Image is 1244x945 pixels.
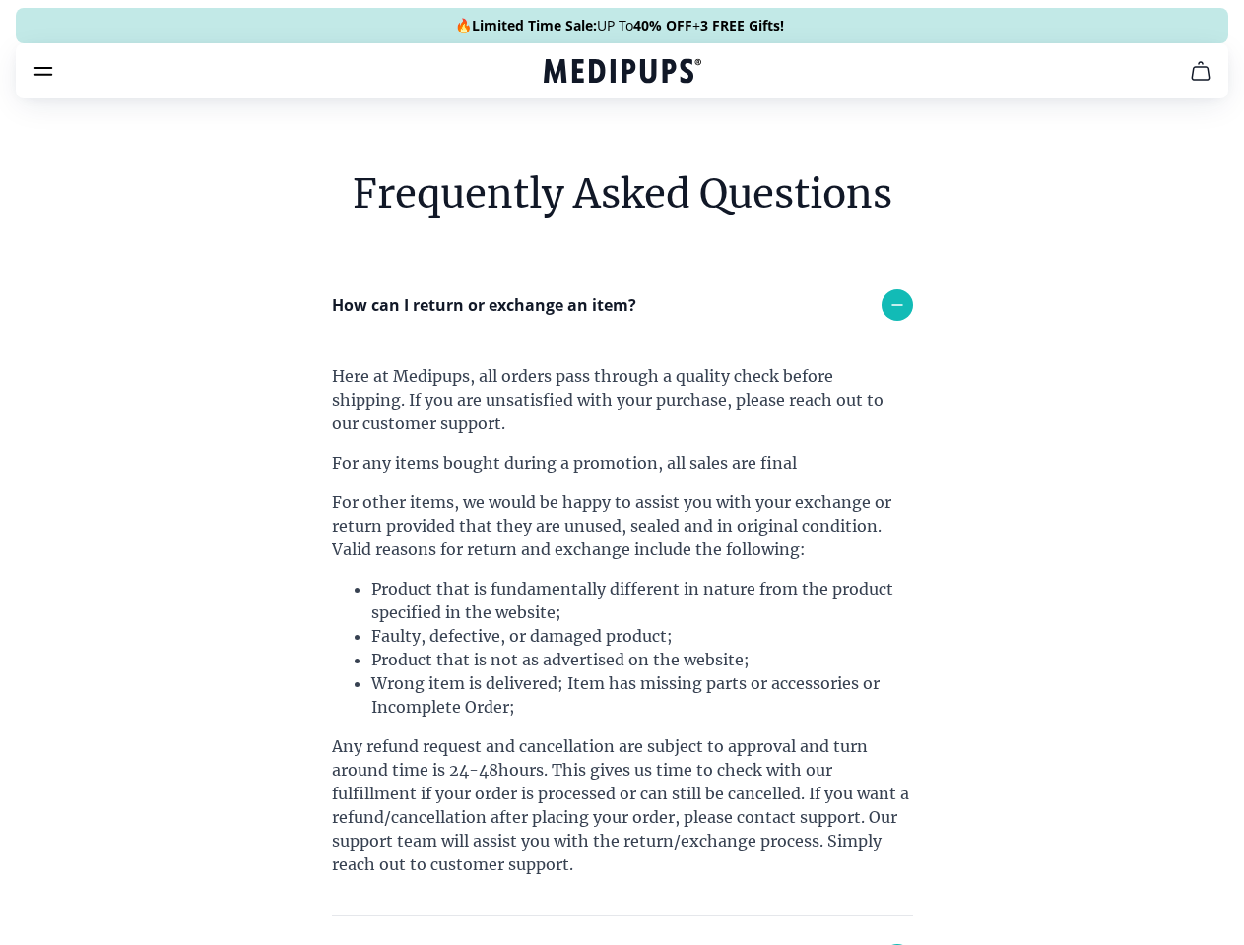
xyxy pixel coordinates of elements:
h6: Frequently Asked Questions [332,165,913,222]
span: 🔥 UP To + [455,16,784,35]
a: Medipups [544,56,701,90]
li: Product that is not as advertised on the website; [371,648,913,671]
li: Faulty, defective, or damaged product; [371,624,913,648]
p: For other items, we would be happy to assist you with your exchange or return provided that they ... [332,490,913,561]
li: Product that is fundamentally different in nature from the product specified in the website; [371,577,913,624]
button: burger-menu [32,59,55,83]
p: Here at Medipups, all orders pass through a quality check before shipping. If you are unsatisfied... [332,364,913,435]
p: Any refund request and cancellation are subject to approval and turn around time is 24-48hours. T... [332,734,913,876]
p: How can I return or exchange an item? [332,293,636,317]
button: cart [1177,47,1224,94]
p: For any items bought during a promotion, all sales are final [332,451,913,474]
li: Wrong item is delivered; Item has missing parts or accessories or Incomplete Order; [371,671,913,719]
